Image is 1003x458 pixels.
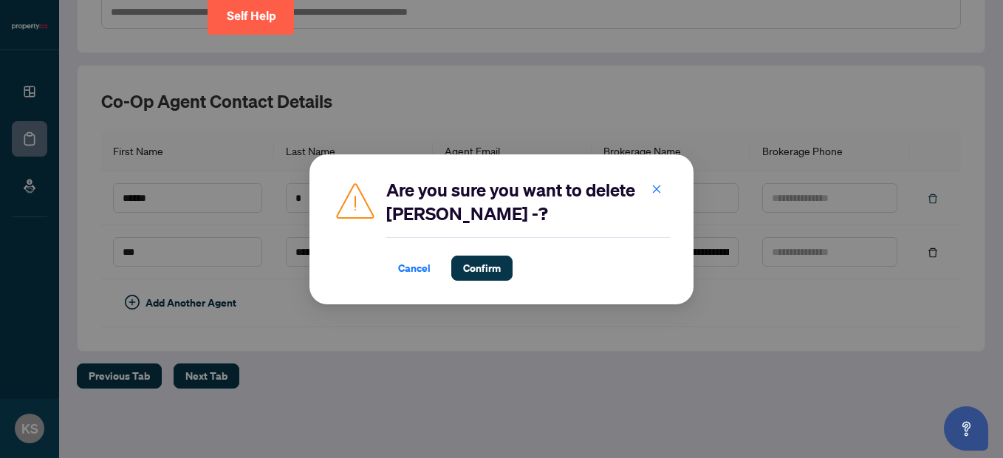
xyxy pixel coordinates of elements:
img: Caution Icon [333,178,377,222]
span: Confirm [463,256,501,280]
span: close [651,183,662,194]
span: Self Help [227,9,276,23]
button: Open asap [944,406,988,451]
button: Confirm [451,256,513,281]
button: Cancel [386,256,442,281]
h2: Are you sure you want to delete [PERSON_NAME] -? [386,178,670,225]
span: Cancel [398,256,431,280]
